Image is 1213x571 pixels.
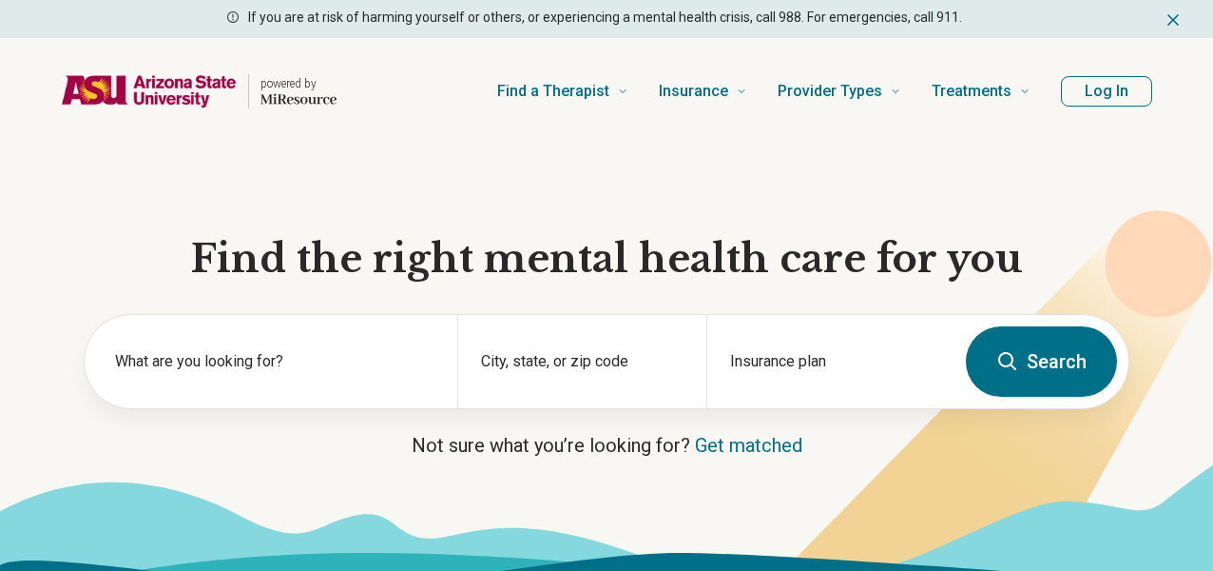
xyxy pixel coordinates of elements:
[248,8,962,28] p: If you are at risk of harming yourself or others, or experiencing a mental health crisis, call 98...
[966,326,1117,397] button: Search
[61,61,337,122] a: Home page
[932,78,1011,105] span: Treatments
[84,234,1129,284] h1: Find the right mental health care for you
[1061,76,1152,107] button: Log In
[260,76,337,91] p: powered by
[1164,8,1183,30] button: Dismiss
[497,53,628,129] a: Find a Therapist
[932,53,1030,129] a: Treatments
[497,78,609,105] span: Find a Therapist
[659,78,728,105] span: Insurance
[115,350,434,373] label: What are you looking for?
[695,434,802,457] a: Get matched
[778,78,882,105] span: Provider Types
[778,53,901,129] a: Provider Types
[84,432,1129,459] p: Not sure what you’re looking for?
[659,53,747,129] a: Insurance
